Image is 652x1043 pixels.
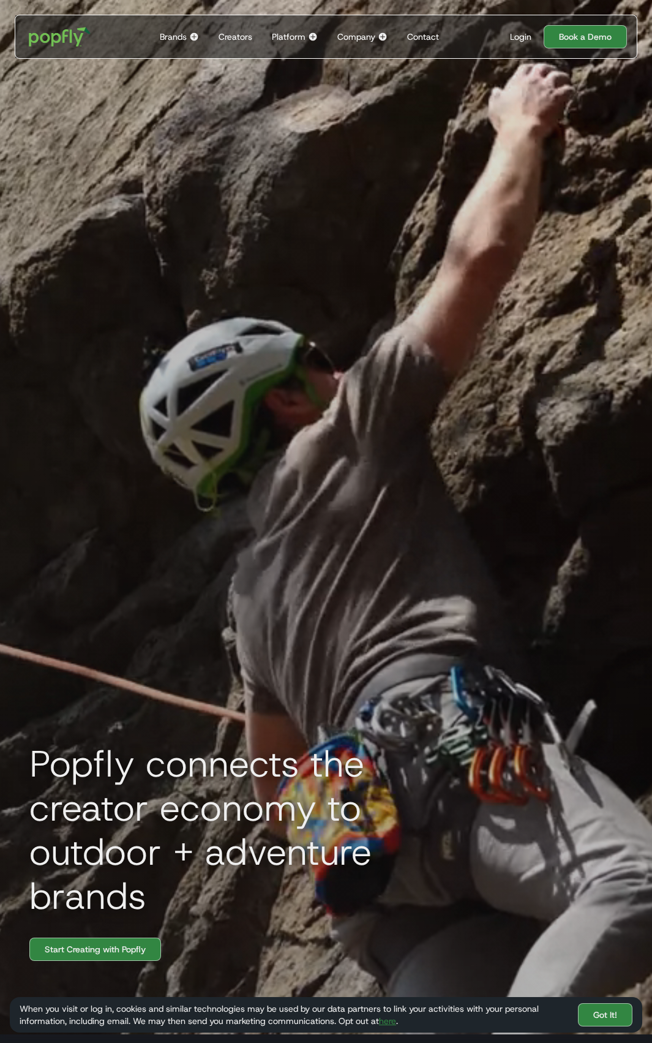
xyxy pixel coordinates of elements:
div: Login [510,31,531,43]
a: Book a Demo [544,25,627,48]
h1: Popfly connects the creator economy to outdoor + adventure brands [20,742,472,918]
a: Got It! [578,1003,632,1026]
a: Start Creating with Popfly [29,938,161,961]
div: Creators [219,31,252,43]
a: here [379,1015,396,1026]
div: Company [337,31,375,43]
a: Login [505,31,536,43]
a: Creators [214,15,257,58]
div: Brands [160,31,187,43]
a: Contact [402,15,444,58]
a: home [20,18,99,55]
div: Platform [272,31,305,43]
div: Contact [407,31,439,43]
div: When you visit or log in, cookies and similar technologies may be used by our data partners to li... [20,1003,568,1027]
